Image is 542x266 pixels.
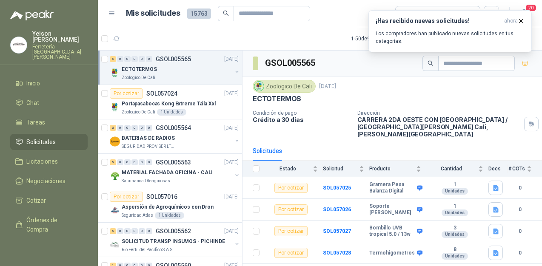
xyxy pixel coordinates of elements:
[131,228,138,234] div: 0
[26,137,56,147] span: Solicitudes
[146,91,177,96] p: SOL057024
[442,253,468,260] div: Unidades
[426,181,484,188] b: 1
[98,188,242,223] a: Por cotizarSOL057016[DATE] Company LogoAspersión de Agroquímicos con DronSeguridad Atlas1 Unidades
[508,184,532,192] b: 0
[32,31,88,42] p: Yeison [PERSON_NAME]
[274,248,308,258] div: Por cotizar
[508,227,532,235] b: 0
[426,166,477,172] span: Cantidad
[516,6,532,21] button: 20
[323,185,351,191] a: SOL057025
[508,206,532,214] b: 0
[508,166,525,172] span: # COTs
[426,203,484,210] b: 1
[122,212,153,219] p: Seguridad Atlas
[146,125,152,131] div: 0
[426,246,484,253] b: 8
[223,10,229,16] span: search
[122,143,175,150] p: SEGURIDAD PROVISER LTDA
[10,212,88,238] a: Órdenes de Compra
[323,207,351,212] a: SOL057026
[323,250,351,256] a: SOL057028
[254,82,264,91] img: Company Logo
[10,241,88,257] a: Remisiones
[122,100,216,108] p: Portapasabocas Kong Extreme Talla Xxl
[117,228,123,234] div: 0
[146,228,152,234] div: 0
[253,146,282,156] div: Solicitudes
[369,203,415,216] b: Soporte [PERSON_NAME]
[488,161,508,177] th: Docs
[146,56,152,62] div: 0
[508,161,542,177] th: # COTs
[26,118,45,127] span: Tareas
[11,37,27,53] img: Company Logo
[139,56,145,62] div: 0
[525,4,537,12] span: 20
[32,44,88,59] p: Ferretería [GEOGRAPHIC_DATA][PERSON_NAME]
[224,227,239,235] p: [DATE]
[122,169,213,177] p: MATERIAL FACHADA OFICINA - CALI
[26,98,39,108] span: Chat
[110,205,120,215] img: Company Logo
[10,192,88,209] a: Cotizar
[10,75,88,91] a: Inicio
[117,125,123,131] div: 0
[10,114,88,130] a: Tareas
[156,125,191,131] p: GSOL005564
[265,57,317,70] h3: GSOL005565
[357,110,521,116] p: Dirección
[253,80,316,93] div: Zoologico De Cali
[10,134,88,150] a: Solicitudes
[274,226,308,236] div: Por cotizar
[156,56,191,62] p: GSOL005565
[139,228,145,234] div: 0
[139,159,145,165] div: 0
[139,125,145,131] div: 0
[110,240,120,250] img: Company Logo
[351,32,406,45] div: 1 - 50 de 9078
[376,30,525,45] p: Los compradores han publicado nuevas solicitudes en tus categorías.
[319,82,336,91] p: [DATE]
[156,159,191,165] p: GSOL005563
[401,9,419,18] div: Todas
[122,238,225,246] p: SOLICITUD TRANSP INSUMOS - PICHINDE
[369,181,415,195] b: Gramera Pesa Balanza Digital
[122,178,175,184] p: Salamanca Oleaginosas SAS
[122,74,155,81] p: Zoologico De Cali
[504,17,518,25] span: ahora
[131,125,138,131] div: 0
[323,166,357,172] span: Solicitud
[224,124,239,132] p: [DATE]
[376,17,501,25] h3: ¡Has recibido nuevas solicitudes!
[110,136,120,147] img: Company Logo
[426,161,489,177] th: Cantidad
[26,79,40,88] span: Inicio
[98,85,242,119] a: Por cotizarSOL057024[DATE] Company LogoPortapasabocas Kong Extreme Talla XxlZoologico De Cali1 Un...
[265,161,323,177] th: Estado
[126,7,180,20] h1: Mis solicitudes
[442,188,468,195] div: Unidades
[110,171,120,181] img: Company Logo
[369,161,426,177] th: Producto
[131,56,138,62] div: 0
[156,228,191,234] p: GSOL005562
[124,56,131,62] div: 0
[253,110,351,116] p: Condición de pago
[10,153,88,170] a: Licitaciones
[426,225,484,232] b: 3
[369,250,415,257] b: Termohigometros
[117,159,123,165] div: 0
[110,56,116,62] div: 5
[110,159,116,165] div: 5
[155,212,184,219] div: 1 Unidades
[368,10,532,52] button: ¡Has recibido nuevas solicitudes!ahora Los compradores han publicado nuevas solicitudes en tus ca...
[274,183,308,193] div: Por cotizar
[131,159,138,165] div: 0
[157,109,186,116] div: 1 Unidades
[253,116,351,123] p: Crédito a 30 días
[253,94,301,103] p: ECTOTERMOS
